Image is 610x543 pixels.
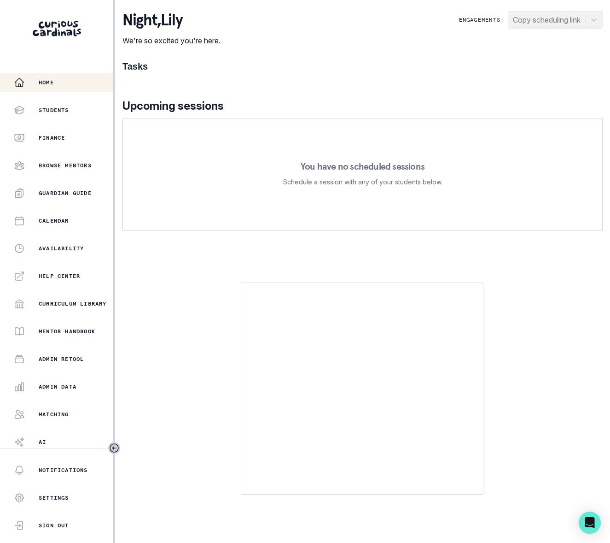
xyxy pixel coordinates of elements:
p: You have no scheduled sessions [301,162,424,171]
img: Curious Cardinals Logo [33,21,81,36]
p: We're so excited you're here. [122,35,221,46]
p: Curriculum Library [39,300,107,307]
p: Upcoming sessions [122,98,603,114]
p: Settings [39,494,69,502]
p: Sign Out [39,522,69,529]
p: Matching [39,411,69,418]
p: Notifications [39,466,88,474]
div: Open Intercom Messenger [579,512,601,534]
h1: Tasks [122,61,603,72]
p: AI [39,438,46,446]
p: Calendar [39,217,69,224]
p: night , Lily [122,11,221,30]
p: Admin Retool [39,355,84,363]
p: Guardian Guide [39,189,92,197]
button: Toggle sidebar [108,442,120,454]
p: Home [39,79,54,86]
p: Finance [39,134,65,142]
p: Availability [39,245,84,252]
p: Browse Mentors [39,162,92,169]
p: Mentor Handbook [39,328,95,335]
p: Engagements: [459,16,504,24]
p: Help Center [39,272,80,280]
p: Admin Data [39,383,76,390]
p: Schedule a session with any of your students below. [283,177,442,188]
p: Students [39,106,69,114]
